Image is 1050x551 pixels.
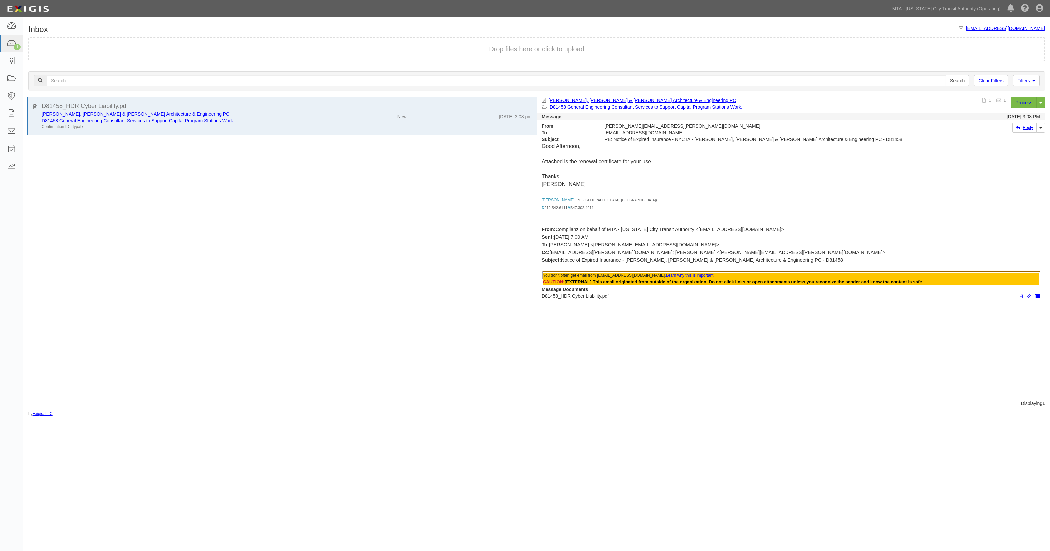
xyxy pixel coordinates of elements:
[42,118,234,123] a: D81458 General Engineering Consultant Services to Support Capital Program Stations Work.
[1035,294,1040,299] i: Archive document
[537,129,599,136] strong: To
[42,111,229,117] a: [PERSON_NAME], [PERSON_NAME] & [PERSON_NAME] Architecture & Engineering PC
[889,2,1004,15] a: MTA - [US_STATE] City Transit Authority (Operating)
[23,400,1050,407] div: Displaying
[542,227,556,232] span: From:
[14,44,21,50] div: 1
[542,158,1040,166] p: Attached is the renewal certificate for your use.
[542,206,544,210] span: D
[542,293,1040,299] p: D81458_HDR Cyber Liability.pdf
[1021,5,1029,13] i: Help Center - Complianz
[1042,401,1045,406] b: 1
[550,104,742,110] a: D81458 General Engineering Consultant Services to Support Capital Program Stations Work.
[1027,294,1031,299] i: Edit document
[499,111,532,120] div: [DATE] 3:08 pm
[542,250,550,255] b: Cc:
[42,102,532,111] div: D81458_HDR Cyber Liability.pdf
[575,198,576,202] span: ,
[542,287,588,292] strong: Message Documents
[599,123,913,129] div: [PERSON_NAME][EMAIL_ADDRESS][PERSON_NAME][DOMAIN_NAME]
[599,136,913,143] div: RE: Notice of Expired Insurance - NYCTA - Henningson, Durham & Richardson Architecture & Engineer...
[42,111,323,117] div: Henningson, Durham & Richardson Architecture & Engineering PC
[397,111,407,120] div: New
[542,227,885,262] span: Complianz on behalf of MTA - [US_STATE] City Transit Authority <[EMAIL_ADDRESS][DOMAIN_NAME]> [DA...
[544,206,567,210] span: 212.542.6111
[5,3,51,15] img: logo-5460c22ac91f19d4615b14bd174203de0afe785f0fc80cf4dbbc73dc1793850b.png
[989,98,991,103] b: 1
[542,234,554,240] b: Sent:
[543,279,565,284] span: CAUTION:
[542,173,1040,188] p: Thanks, [PERSON_NAME]
[42,124,323,130] div: Confirmation ID - typaf7
[567,206,570,210] span: M
[489,44,584,54] button: Drop files here or click to upload
[33,411,53,416] a: Exigis, LLC
[666,273,714,278] a: Learn why this is important
[542,143,1040,150] p: Good Afternoon,
[542,242,549,247] b: To:
[42,117,323,124] div: D81458 General Engineering Consultant Services to Support Capital Program Stations Work.
[1011,97,1037,108] a: Process
[28,25,48,34] h1: Inbox
[28,411,53,417] small: by
[542,198,575,202] span: [PERSON_NAME]
[1004,98,1006,103] b: 1
[1012,123,1037,133] a: Reply
[974,75,1008,86] a: Clear Filters
[1013,75,1040,86] a: Filters
[548,98,736,103] a: [PERSON_NAME], [PERSON_NAME] & [PERSON_NAME] Architecture & Engineering PC
[577,198,657,202] span: P.E. ([GEOGRAPHIC_DATA], [GEOGRAPHIC_DATA])
[565,279,923,284] span: [EXTERNAL] This email originated from outside of the organization. Do not click links or open att...
[542,114,561,119] strong: Message
[966,26,1045,31] a: [EMAIL_ADDRESS][DOMAIN_NAME]
[543,273,713,278] span: You don't often get email from [EMAIL_ADDRESS][DOMAIN_NAME].
[537,136,599,143] strong: Subject
[47,75,946,86] input: Search
[571,206,594,210] span: 347.302.4911
[1019,294,1023,299] i: View
[542,257,561,263] b: Subject:
[1007,113,1040,120] div: [DATE] 3:08 PM
[946,75,969,86] input: Search
[599,129,913,136] div: agreement-jfehxe@mtato.complianz.com
[537,123,599,129] strong: From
